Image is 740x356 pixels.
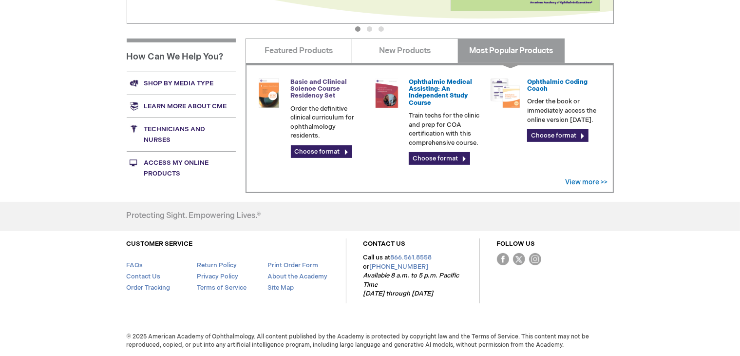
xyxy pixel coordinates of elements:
button: 1 of 3 [355,26,361,32]
a: Site Map [267,284,294,292]
a: Choose format [527,129,588,142]
a: Choose format [291,145,352,158]
a: Terms of Service [197,284,247,292]
a: Ophthalmic Medical Assisting: An Independent Study Course [409,78,472,107]
a: Contact Us [127,273,161,280]
img: codngu_60.png [491,79,520,108]
a: Privacy Policy [197,273,238,280]
button: 2 of 3 [367,26,372,32]
img: 0219007u_51.png [372,79,401,108]
a: Featured Products [246,39,352,63]
p: Train techs for the clinic and prep for COA certification with this comprehensive course. [409,111,483,147]
p: Call us at or [363,253,462,298]
a: Print Order Form [267,261,318,269]
h1: How Can We Help You? [127,39,236,72]
a: Learn more about CME [127,95,236,118]
a: Choose format [409,152,470,165]
img: Twitter [513,253,525,265]
a: Shop by media type [127,72,236,95]
span: © 2025 American Academy of Ophthalmology. All content published by the Academy is protected by co... [119,333,621,349]
a: FAQs [127,261,143,269]
a: FOLLOW US [497,240,535,248]
a: New Products [352,39,458,63]
a: CONTACT US [363,240,406,248]
a: Technicians and nurses [127,118,236,151]
p: Order the book or immediately access the online version [DATE]. [527,97,601,124]
em: Available 8 a.m. to 5 p.m. Pacific Time [DATE] through [DATE] [363,272,459,297]
a: Order Tracking [127,284,171,292]
a: About the Academy [267,273,327,280]
p: Order the definitive clinical curriculum for ophthalmology residents. [291,104,365,140]
img: 02850963u_47.png [254,79,284,108]
img: Facebook [497,253,509,265]
button: 3 of 3 [379,26,384,32]
h4: Protecting Sight. Empowering Lives.® [127,212,261,220]
a: [PHONE_NUMBER] [370,263,429,271]
a: CUSTOMER SERVICE [127,240,193,248]
a: Basic and Clinical Science Course Residency Set [291,78,347,100]
a: Most Popular Products [458,39,565,63]
a: Access My Online Products [127,151,236,185]
a: View more >> [566,178,608,186]
a: 866.561.8558 [391,254,432,261]
a: Ophthalmic Coding Coach [527,78,588,93]
a: Return Policy [197,261,237,269]
img: instagram [529,253,541,265]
